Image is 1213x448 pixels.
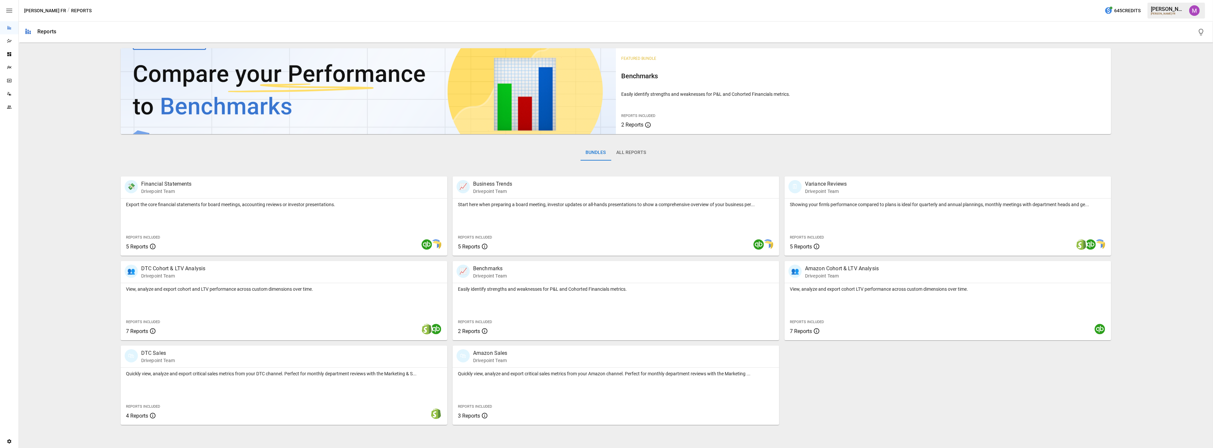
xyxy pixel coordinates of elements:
[67,7,70,15] div: /
[621,71,1106,81] h6: Benchmarks
[37,28,56,35] div: Reports
[473,357,507,364] p: Drivepoint Team
[457,349,470,362] div: 🛍
[611,145,652,161] button: All Reports
[790,243,812,250] span: 5 Reports
[422,239,432,250] img: quickbooks
[753,239,764,250] img: quickbooks
[1189,5,1200,16] img: Umer Muhammed
[141,180,192,188] p: Financial Statements
[141,349,175,357] p: DTC Sales
[788,180,802,193] div: 🗓
[790,328,812,334] span: 7 Reports
[1114,7,1141,15] span: 645 Credits
[1151,6,1185,12] div: [PERSON_NAME]
[431,239,441,250] img: smart model
[24,7,66,15] button: [PERSON_NAME] FR
[126,413,148,419] span: 4 Reports
[126,328,148,334] span: 7 Reports
[431,408,441,419] img: shopify
[1185,1,1204,20] button: Umer Muhammed
[1102,5,1143,17] button: 645Credits
[458,413,480,419] span: 3 Reports
[126,404,160,409] span: Reports Included
[126,320,160,324] span: Reports Included
[790,286,1106,292] p: View, analyze and export cohort LTV performance across custom dimensions over time.
[788,265,802,278] div: 👥
[1085,239,1096,250] img: quickbooks
[473,188,512,195] p: Drivepoint Team
[458,328,480,334] span: 2 Reports
[1151,12,1185,15] div: [PERSON_NAME] FR
[473,349,507,357] p: Amazon Sales
[126,243,148,250] span: 5 Reports
[141,357,175,364] p: Drivepoint Team
[458,320,492,324] span: Reports Included
[805,273,879,279] p: Drivepoint Team
[473,180,512,188] p: Business Trends
[458,243,480,250] span: 5 Reports
[790,320,824,324] span: Reports Included
[126,201,442,208] p: Export the core financial statements for board meetings, accounting reviews or investor presentat...
[431,324,441,334] img: quickbooks
[121,48,616,134] img: video thumbnail
[125,180,138,193] div: 💸
[581,145,611,161] button: Bundles
[621,122,643,128] span: 2 Reports
[763,239,773,250] img: smart model
[125,265,138,278] div: 👥
[1095,239,1105,250] img: smart model
[621,114,655,118] span: Reports Included
[621,56,656,61] span: Featured Bundle
[458,286,774,292] p: Easily identify strengths and weaknesses for P&L and Cohorted Financials metrics.
[805,265,879,273] p: Amazon Cohort & LTV Analysis
[458,404,492,409] span: Reports Included
[1076,239,1087,250] img: shopify
[141,265,206,273] p: DTC Cohort & LTV Analysis
[621,91,1106,97] p: Easily identify strengths and weaknesses for P&L and Cohorted Financials metrics.
[790,235,824,240] span: Reports Included
[457,265,470,278] div: 📈
[473,273,507,279] p: Drivepoint Team
[422,324,432,334] img: shopify
[126,286,442,292] p: View, analyze and export cohort and LTV performance across custom dimensions over time.
[125,349,138,362] div: 🛍
[457,180,470,193] div: 📈
[141,273,206,279] p: Drivepoint Team
[458,370,774,377] p: Quickly view, analyze and export critical sales metrics from your Amazon channel. Perfect for mon...
[790,201,1106,208] p: Showing your firm's performance compared to plans is ideal for quarterly and annual plannings, mo...
[458,235,492,240] span: Reports Included
[805,180,847,188] p: Variance Reviews
[1095,324,1105,334] img: quickbooks
[805,188,847,195] p: Drivepoint Team
[141,188,192,195] p: Drivepoint Team
[473,265,507,273] p: Benchmarks
[126,370,442,377] p: Quickly view, analyze and export critical sales metrics from your DTC channel. Perfect for monthl...
[458,201,774,208] p: Start here when preparing a board meeting, investor updates or all-hands presentations to show a ...
[126,235,160,240] span: Reports Included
